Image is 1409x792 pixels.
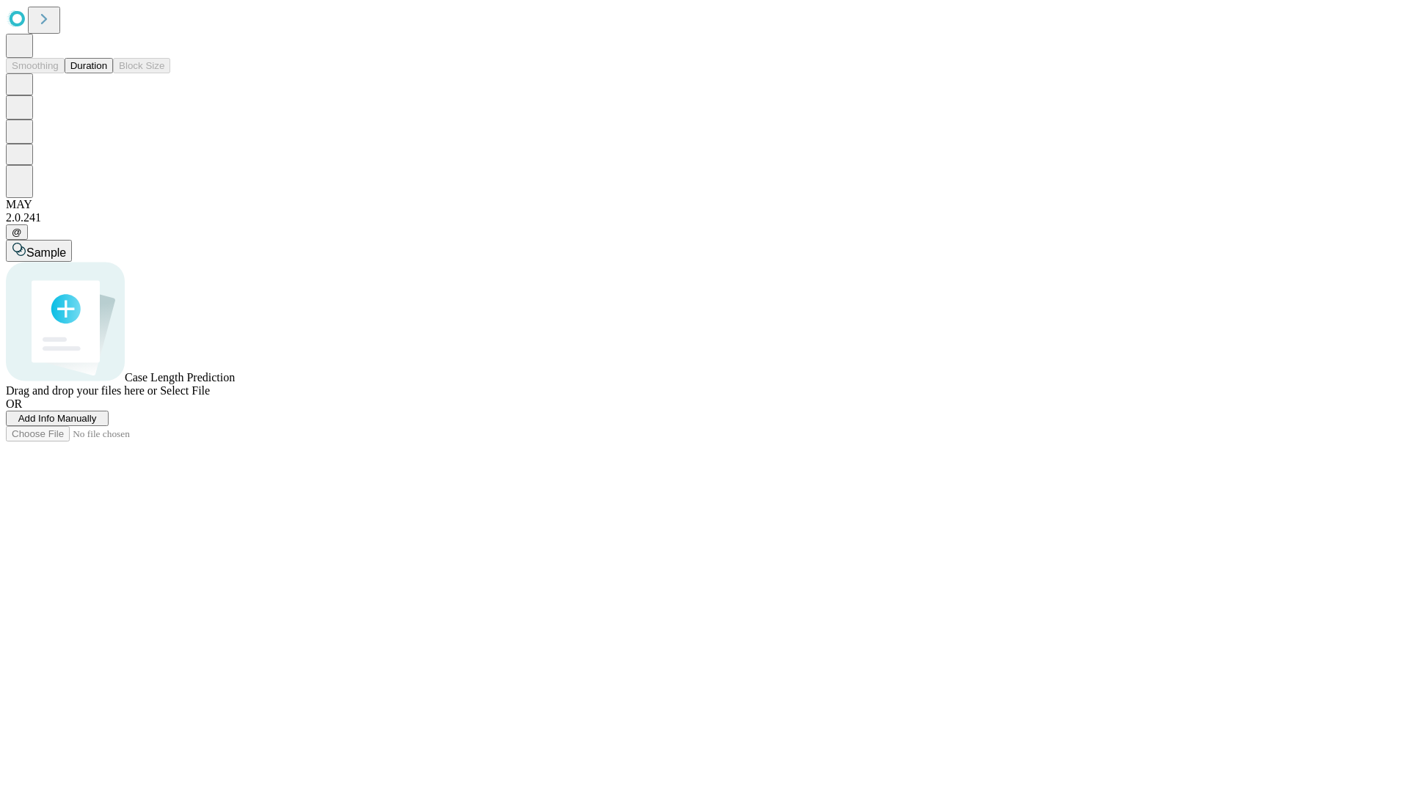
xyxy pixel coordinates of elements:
[6,397,22,410] span: OR
[6,384,157,397] span: Drag and drop your files here or
[12,227,22,238] span: @
[6,411,109,426] button: Add Info Manually
[125,371,235,384] span: Case Length Prediction
[113,58,170,73] button: Block Size
[65,58,113,73] button: Duration
[18,413,97,424] span: Add Info Manually
[160,384,210,397] span: Select File
[6,198,1403,211] div: MAY
[26,246,66,259] span: Sample
[6,58,65,73] button: Smoothing
[6,224,28,240] button: @
[6,240,72,262] button: Sample
[6,211,1403,224] div: 2.0.241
